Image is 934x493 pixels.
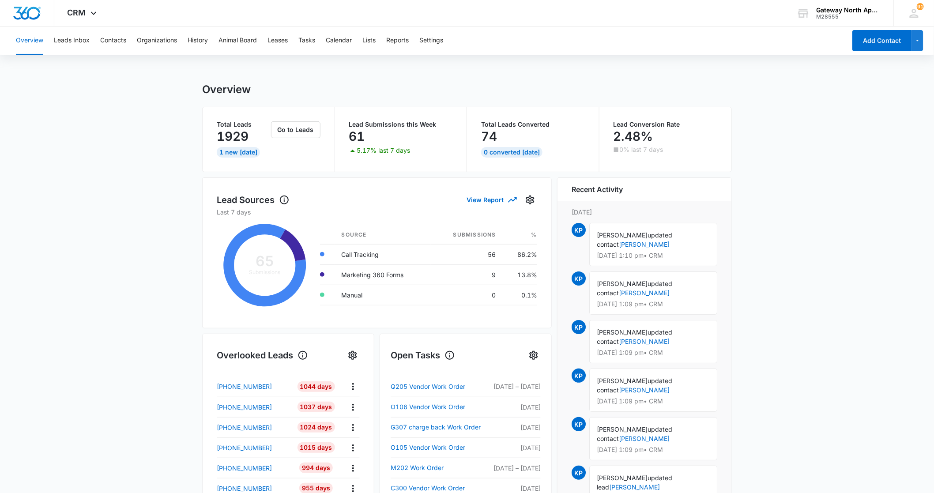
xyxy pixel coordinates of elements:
p: [DATE] [489,484,541,493]
a: [PHONE_NUMBER] [217,423,291,432]
th: Source [335,226,431,245]
p: [PHONE_NUMBER] [217,403,272,412]
button: History [188,26,208,55]
button: Lists [362,26,376,55]
button: Settings [527,348,541,362]
h6: Recent Activity [572,184,623,195]
button: Settings [346,348,360,362]
button: View Report [467,192,516,207]
div: 1037 Days [298,402,335,412]
span: CRM [68,8,86,17]
div: 1024 Days [298,422,335,433]
p: [DATE] 1:09 pm • CRM [597,350,710,356]
button: Tasks [298,26,315,55]
button: Actions [346,400,360,414]
span: [PERSON_NAME] [597,280,648,287]
td: 0 [431,285,503,305]
h1: Overlooked Leads [217,349,308,362]
h1: Open Tasks [391,349,455,362]
button: Overview [16,26,43,55]
p: [DATE] 1:10 pm • CRM [597,252,710,259]
p: [DATE] – [DATE] [489,463,541,473]
th: Submissions [431,226,503,245]
a: [PHONE_NUMBER] [217,382,291,391]
a: G307 charge back Work Order [391,422,489,433]
div: 1 New [DATE] [217,147,260,158]
a: [PHONE_NUMBER] [217,484,291,493]
a: M202 Work Order [391,463,489,473]
button: Actions [346,421,360,434]
button: Leads Inbox [54,26,90,55]
button: Reports [386,26,409,55]
a: Go to Leads [271,126,320,133]
a: O106 Vendor Work Order [391,402,489,412]
button: Actions [346,441,360,455]
span: KP [572,369,586,383]
p: 0% last 7 days [620,147,663,153]
a: O105 Vendor Work Order [391,442,489,453]
button: Settings [523,193,537,207]
p: [PHONE_NUMBER] [217,484,272,493]
span: [PERSON_NAME] [597,474,648,482]
button: Organizations [137,26,177,55]
span: KP [572,271,586,286]
button: Settings [419,26,443,55]
a: [PERSON_NAME] [619,386,670,394]
p: 1929 [217,129,249,143]
div: 1015 Days [298,442,335,453]
div: 1044 Days [298,381,335,392]
a: [PHONE_NUMBER] [217,443,291,452]
h1: Lead Sources [217,193,290,207]
span: KP [572,417,586,431]
div: 994 Days [299,463,333,473]
td: Manual [335,285,431,305]
span: [PERSON_NAME] [597,231,648,239]
div: notifications count [917,3,924,10]
p: [PHONE_NUMBER] [217,423,272,432]
p: [DATE] [572,207,717,217]
div: account id [817,14,881,20]
div: 0 Converted [DATE] [481,147,542,158]
p: [DATE] [489,443,541,452]
button: Contacts [100,26,126,55]
button: Actions [346,461,360,475]
button: Leases [267,26,288,55]
p: [DATE] 1:09 pm • CRM [597,398,710,404]
p: Total Leads Converted [481,121,585,128]
p: Last 7 days [217,207,537,217]
button: Animal Board [218,26,257,55]
p: [DATE] 1:09 pm • CRM [597,301,710,307]
td: 9 [431,264,503,285]
th: % [503,226,537,245]
button: Go to Leads [271,121,320,138]
a: [PERSON_NAME] [619,289,670,297]
p: Lead Conversion Rate [614,121,718,128]
p: 5.17% last 7 days [357,147,411,154]
span: KP [572,466,586,480]
button: Add Contact [852,30,912,51]
p: [DATE] [489,423,541,432]
p: Lead Submissions this Week [349,121,453,128]
p: [DATE] 1:09 pm • CRM [597,447,710,453]
span: KP [572,223,586,237]
div: account name [817,7,881,14]
span: [PERSON_NAME] [597,328,648,336]
a: [PERSON_NAME] [619,338,670,345]
span: [PERSON_NAME] [597,425,648,433]
a: [PERSON_NAME] [609,483,660,491]
td: 86.2% [503,244,537,264]
td: 56 [431,244,503,264]
h1: Overview [202,83,251,96]
span: KP [572,320,586,334]
td: Marketing 360 Forms [335,264,431,285]
a: Q205 Vendor Work Order [391,381,489,392]
p: 2.48% [614,129,653,143]
p: 74 [481,129,497,143]
button: Calendar [326,26,352,55]
p: [PHONE_NUMBER] [217,463,272,473]
a: [PHONE_NUMBER] [217,463,291,473]
td: 13.8% [503,264,537,285]
p: [PHONE_NUMBER] [217,382,272,391]
p: 61 [349,129,365,143]
span: [PERSON_NAME] [597,377,648,384]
